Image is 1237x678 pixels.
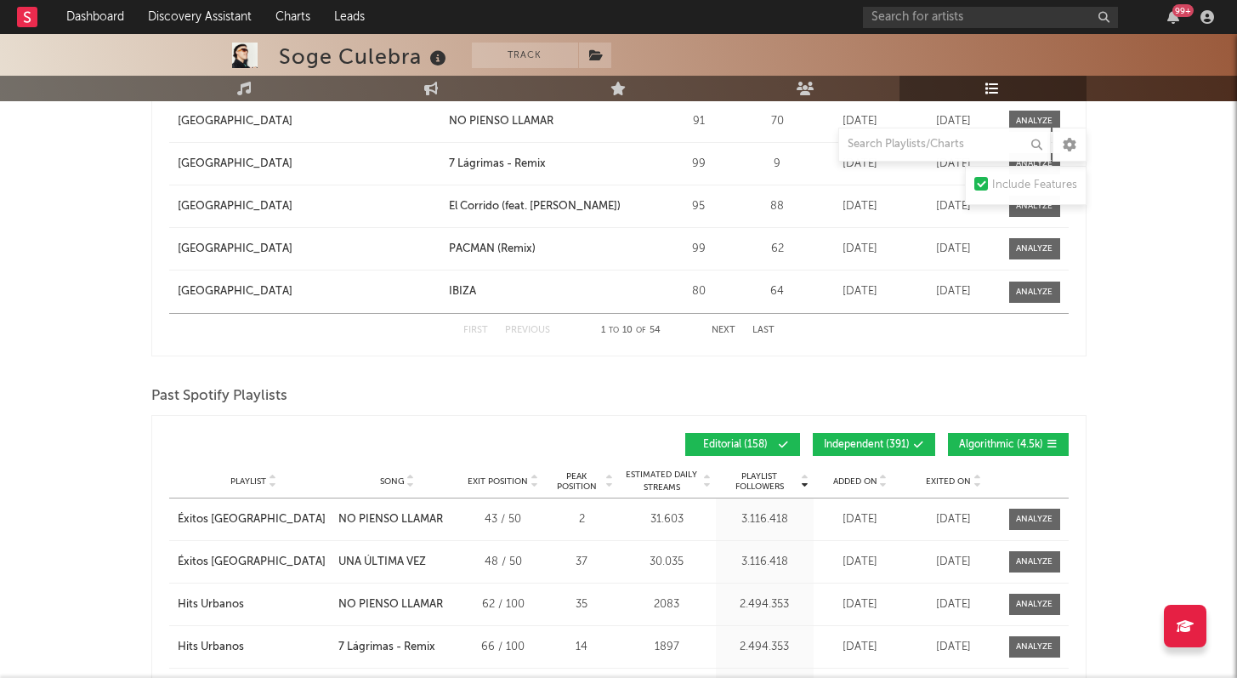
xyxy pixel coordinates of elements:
[746,241,809,258] div: 62
[911,113,996,130] div: [DATE]
[178,241,292,258] div: [GEOGRAPHIC_DATA]
[550,511,614,528] div: 2
[622,639,712,656] div: 1897
[550,596,614,613] div: 35
[449,113,651,130] a: NO PIENSO LLAMAR
[178,639,331,656] a: Hits Urbanos
[178,596,244,613] div: Hits Urbanos
[911,554,996,571] div: [DATE]
[685,433,800,456] button: Editorial(158)
[609,327,619,334] span: to
[178,198,441,215] a: [GEOGRAPHIC_DATA]
[449,198,621,215] div: El Corrido (feat. [PERSON_NAME])
[178,596,331,613] a: Hits Urbanos
[178,554,331,571] a: Éxitos [GEOGRAPHIC_DATA]
[449,283,651,300] a: IBIZA
[178,511,326,528] div: Éxitos [GEOGRAPHIC_DATA]
[472,43,578,68] button: Track
[338,639,456,656] a: 7 Lágrimas - Remix
[550,639,614,656] div: 14
[178,511,331,528] a: Éxitos [GEOGRAPHIC_DATA]
[863,7,1118,28] input: Search for artists
[813,433,935,456] button: Independent(391)
[449,283,476,300] div: IBIZA
[1167,10,1179,24] button: 99+
[338,554,456,571] a: UNA ÚLTIMA VEZ
[338,554,426,571] div: UNA ÚLTIMA VEZ
[449,241,536,258] div: PACMAN (Remix)
[746,283,809,300] div: 64
[178,639,244,656] div: Hits Urbanos
[178,113,292,130] div: [GEOGRAPHIC_DATA]
[818,198,903,215] div: [DATE]
[720,554,809,571] div: 3.116.418
[468,476,528,487] span: Exit Position
[178,283,441,300] a: [GEOGRAPHIC_DATA]
[338,596,443,613] div: NO PIENSO LLAMAR
[838,128,1051,162] input: Search Playlists/Charts
[449,241,651,258] a: PACMAN (Remix)
[911,639,996,656] div: [DATE]
[622,469,701,494] span: Estimated Daily Streams
[465,596,542,613] div: 62 / 100
[746,198,809,215] div: 88
[661,113,737,130] div: 91
[720,639,809,656] div: 2.494.353
[720,511,809,528] div: 3.116.418
[911,511,996,528] div: [DATE]
[449,113,553,130] div: NO PIENSO LLAMAR
[151,386,287,407] span: Past Spotify Playlists
[338,596,456,613] a: NO PIENSO LLAMAR
[911,241,996,258] div: [DATE]
[550,471,604,492] span: Peak Position
[818,283,903,300] div: [DATE]
[338,639,435,656] div: 7 Lágrimas - Remix
[661,156,737,173] div: 99
[178,156,292,173] div: [GEOGRAPHIC_DATA]
[911,156,996,173] div: [DATE]
[584,321,678,341] div: 1 10 54
[911,283,996,300] div: [DATE]
[178,283,292,300] div: [GEOGRAPHIC_DATA]
[818,596,903,613] div: [DATE]
[818,241,903,258] div: [DATE]
[449,156,546,173] div: 7 Lágrimas - Remix
[752,326,775,335] button: Last
[380,476,405,487] span: Song
[818,639,903,656] div: [DATE]
[465,554,542,571] div: 48 / 50
[338,511,443,528] div: NO PIENSO LLAMAR
[622,554,712,571] div: 30.035
[818,156,903,173] div: [DATE]
[746,113,809,130] div: 70
[746,156,809,173] div: 9
[948,433,1069,456] button: Algorithmic(4.5k)
[926,476,971,487] span: Exited On
[178,241,441,258] a: [GEOGRAPHIC_DATA]
[505,326,550,335] button: Previous
[636,327,646,334] span: of
[338,511,456,528] a: NO PIENSO LLAMAR
[712,326,735,335] button: Next
[449,156,651,173] a: 7 Lágrimas - Remix
[279,43,451,71] div: Soge Culebra
[661,283,737,300] div: 80
[178,156,441,173] a: [GEOGRAPHIC_DATA]
[911,596,996,613] div: [DATE]
[911,198,996,215] div: [DATE]
[661,241,737,258] div: 99
[696,440,775,450] span: Editorial ( 158 )
[449,198,651,215] a: El Corrido (feat. [PERSON_NAME])
[622,511,712,528] div: 31.603
[465,639,542,656] div: 66 / 100
[622,596,712,613] div: 2083
[824,440,910,450] span: Independent ( 391 )
[720,471,799,492] span: Playlist Followers
[465,511,542,528] div: 43 / 50
[178,113,441,130] a: [GEOGRAPHIC_DATA]
[992,175,1077,196] div: Include Features
[818,511,903,528] div: [DATE]
[1172,4,1194,17] div: 99 +
[230,476,266,487] span: Playlist
[818,554,903,571] div: [DATE]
